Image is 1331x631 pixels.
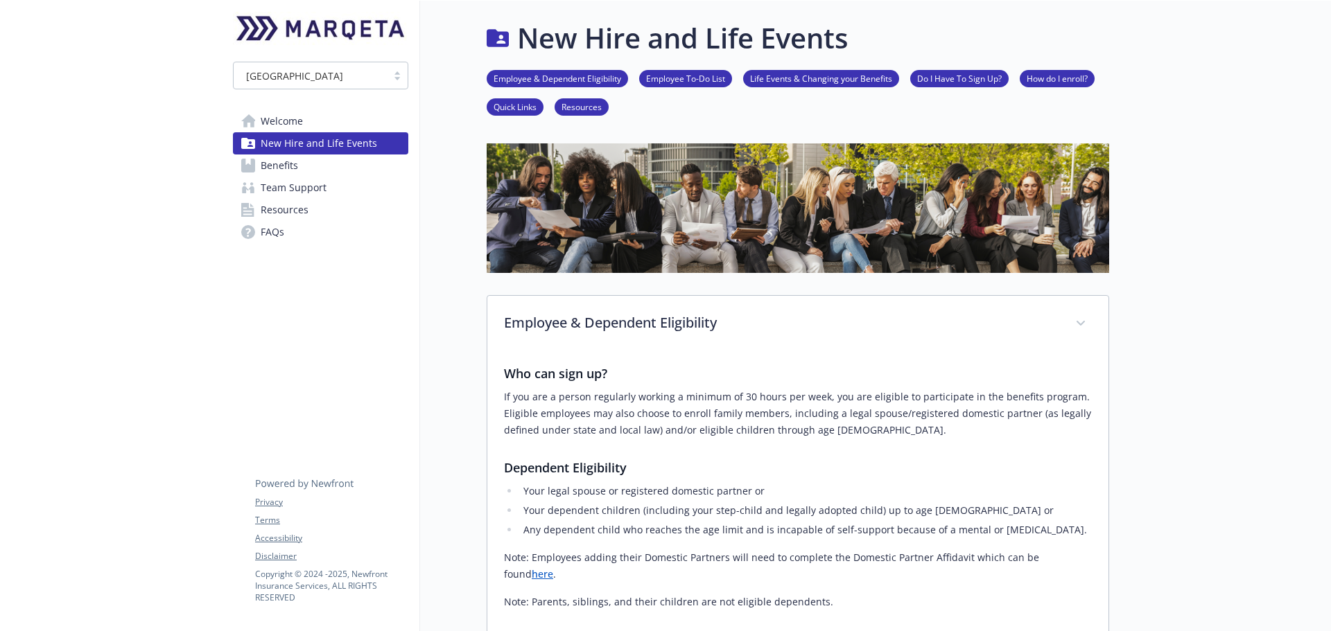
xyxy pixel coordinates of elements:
[519,502,1092,519] li: Your dependent children (including your step-child and legally adopted child) up to age [DEMOGRAP...
[255,496,408,508] a: Privacy
[261,177,327,199] span: Team Support
[1020,71,1095,85] a: How do I enroll?
[517,17,848,59] h1: New Hire and Life Events
[261,132,377,154] span: New Hire and Life Events
[504,312,1059,333] p: Employee & Dependent Eligibility
[241,69,380,83] span: [GEOGRAPHIC_DATA]
[255,568,408,603] p: Copyright © 2024 - 2025 , Newfront Insurance Services, ALL RIGHTS RESERVED
[743,71,899,85] a: Life Events & Changing your Benefits
[233,221,408,243] a: FAQs
[255,532,408,544] a: Accessibility
[519,522,1092,538] li: Any dependent child who reaches the age limit and is incapable of self-support because of a menta...
[261,199,308,221] span: Resources
[233,110,408,132] a: Welcome
[487,71,628,85] a: Employee & Dependent Eligibility
[261,154,298,177] span: Benefits
[246,69,343,83] span: [GEOGRAPHIC_DATA]
[233,132,408,154] a: New Hire and Life Events
[487,143,1109,273] img: new hire page banner
[910,71,1009,85] a: Do I Have To Sign Up?
[519,483,1092,499] li: Your legal spouse or registered domestic partner or
[233,199,408,221] a: Resources
[504,364,1092,383] h3: Who can sign up?
[261,110,303,132] span: Welcome
[255,550,408,562] a: Disclaimer
[504,594,1092,610] p: Note: Parents, siblings, and their children are not eligible dependents.
[639,71,732,85] a: Employee To-Do List
[233,177,408,199] a: Team Support
[487,296,1108,353] div: Employee & Dependent Eligibility
[504,549,1092,583] p: Note: Employees adding their Domestic Partners will need to complete the Domestic Partner Affidav...
[504,389,1092,438] p: If you are a person regularly working a minimum of 30 hours per week, you are eligible to partici...
[487,100,543,113] a: Quick Links
[261,221,284,243] span: FAQs
[555,100,609,113] a: Resources
[504,458,1092,477] h3: Dependent Eligibility
[233,154,408,177] a: Benefits
[255,514,408,526] a: Terms
[532,567,553,580] a: here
